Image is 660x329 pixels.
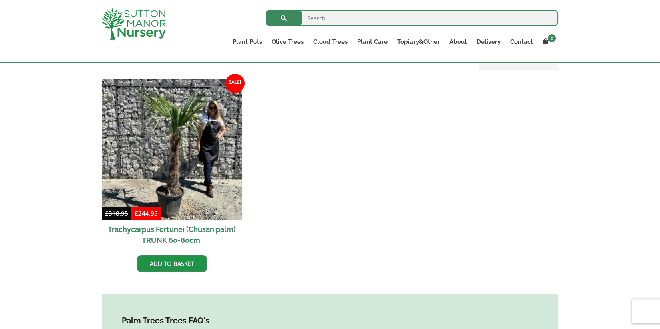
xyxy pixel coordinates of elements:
[225,74,245,93] span: Sale!
[548,34,556,42] span: 0
[122,315,538,327] h4: Palm Trees Trees FAQ's
[472,36,505,47] a: Delivery
[102,79,242,249] a: Sale! Trachycarpus Fortunei (Chusan palm) TRUNK 60-80cm.
[102,8,166,40] img: logo
[267,36,308,47] a: Olive Trees
[445,36,472,47] a: About
[228,36,267,47] a: Plant Pots
[135,209,158,217] bdi: 244.95
[135,209,138,217] span: £
[308,36,352,47] a: Cloud Trees
[352,36,392,47] a: Plant Care
[105,209,128,217] bdi: 318.95
[392,36,445,47] a: Topiary&Other
[538,36,558,47] a: 0
[505,36,538,47] a: Contact
[102,79,242,220] img: Trachycarpus Fortunei (Chusan palm) TRUNK 60-80cm.
[105,209,109,217] span: £
[266,10,558,26] input: Search...
[102,220,242,249] h2: Trachycarpus Fortunei (Chusan palm) TRUNK 60-80cm.
[137,255,207,272] a: Add to basket: “Trachycarpus Fortunei (Chusan palm) TRUNK 60-80cm.”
